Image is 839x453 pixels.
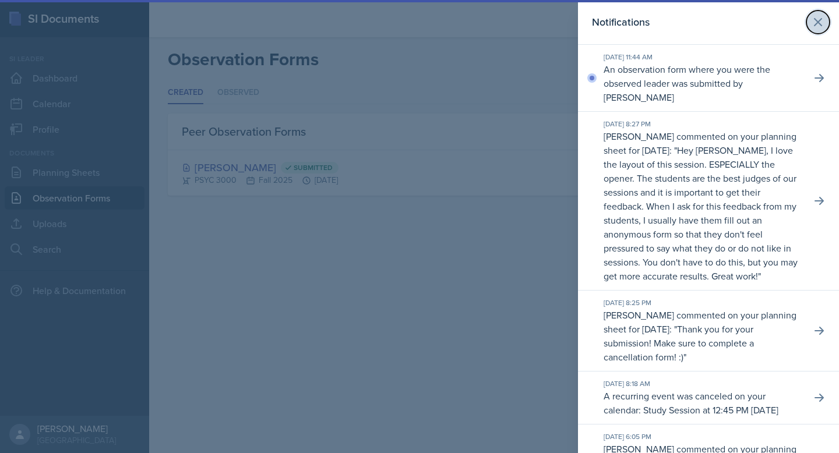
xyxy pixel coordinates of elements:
p: [PERSON_NAME] commented on your planning sheet for [DATE]: " " [604,308,802,364]
div: [DATE] 8:25 PM [604,298,802,308]
div: [DATE] 8:27 PM [604,119,802,129]
p: A recurring event was canceled on your calendar: Study Session at 12:45 PM [DATE] [604,389,802,417]
p: [PERSON_NAME] commented on your planning sheet for [DATE]: " " [604,129,802,283]
p: Hey [PERSON_NAME], I love the layout of this session. ESPECIALLY the opener. The students are the... [604,144,798,282]
div: [DATE] 11:44 AM [604,52,802,62]
div: [DATE] 8:18 AM [604,378,802,389]
h2: Notifications [592,14,650,30]
div: [DATE] 6:05 PM [604,431,802,442]
p: Thank you for your submission! Make sure to complete a cancellation form! :) [604,323,754,363]
p: An observation form where you were the observed leader was submitted by [PERSON_NAME] [604,62,802,104]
